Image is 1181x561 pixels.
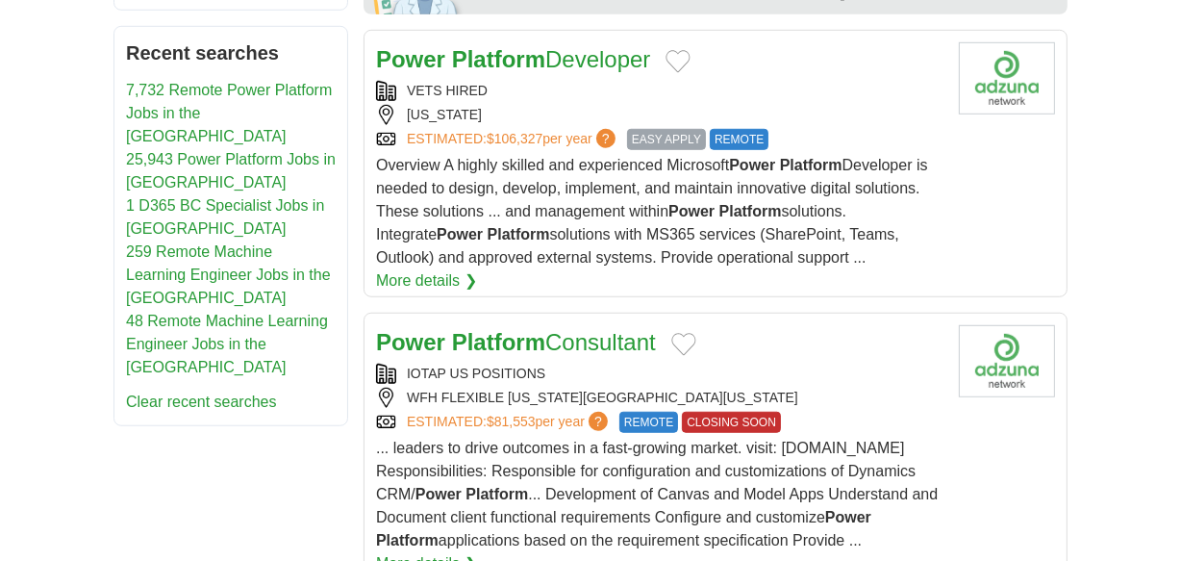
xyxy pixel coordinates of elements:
[487,414,536,429] span: $81,553
[452,46,545,72] strong: Platform
[415,486,462,502] strong: Power
[710,129,768,150] span: REMOTE
[407,412,612,433] a: ESTIMATED:$81,553per year?
[376,440,938,548] span: ... leaders to drive outcomes in a fast-growing market. visit: [DOMAIN_NAME] Responsibilities: Re...
[126,38,336,67] h2: Recent searches
[376,46,445,72] strong: Power
[959,42,1055,115] img: Company logo
[126,197,324,237] a: 1 D365 BC Specialist Jobs in [GEOGRAPHIC_DATA]
[407,129,619,150] a: ESTIMATED:$106,327per year?
[487,131,542,146] span: $106,327
[376,329,656,355] a: Power PlatformConsultant
[825,509,871,525] strong: Power
[376,81,943,101] div: VETS HIRED
[376,46,650,72] a: Power PlatformDeveloper
[452,329,545,355] strong: Platform
[376,388,943,408] div: WFH FLEXIBLE [US_STATE][GEOGRAPHIC_DATA][US_STATE]
[666,50,691,73] button: Add to favorite jobs
[376,105,943,125] div: [US_STATE]
[619,412,678,433] span: REMOTE
[376,269,477,293] a: More details ❯
[488,226,550,242] strong: Platform
[126,151,336,191] a: 25,943 Power Platform Jobs in [GEOGRAPHIC_DATA]
[959,325,1055,397] img: Company logo
[465,486,528,502] strong: Platform
[596,129,616,148] span: ?
[682,412,781,433] span: CLOSING SOON
[126,313,328,375] a: 48 Remote Machine Learning Engineer Jobs in the [GEOGRAPHIC_DATA]
[126,243,331,306] a: 259 Remote Machine Learning Engineer Jobs in the [GEOGRAPHIC_DATA]
[376,329,445,355] strong: Power
[671,333,696,356] button: Add to favorite jobs
[589,412,608,431] span: ?
[126,394,277,410] a: Clear recent searches
[437,226,483,242] strong: Power
[126,82,332,144] a: 7,732 Remote Power Platform Jobs in the [GEOGRAPHIC_DATA]
[376,364,943,384] div: IOTAP US POSITIONS
[729,157,775,173] strong: Power
[668,203,715,219] strong: Power
[376,157,928,266] span: Overview A highly skilled and experienced Microsoft Developer is needed to design, develop, imple...
[376,532,439,548] strong: Platform
[780,157,842,173] strong: Platform
[719,203,782,219] strong: Platform
[627,129,706,150] span: EASY APPLY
